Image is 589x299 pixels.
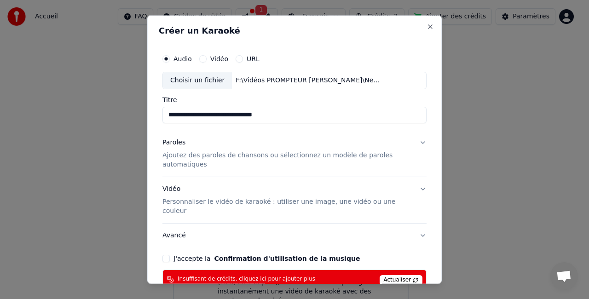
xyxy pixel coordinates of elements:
button: VidéoPersonnaliser le vidéo de karaoké : utiliser une image, une vidéo ou une couleur [162,177,427,223]
div: F:\Vidéos PROMPTEUR [PERSON_NAME]\New songs\NEW ENGLISH ALBUM\ALBUM 1 THE BEAUTIFUL SOUL YOU'VE C... [232,76,388,85]
button: ParolesAjoutez des paroles de chansons ou sélectionnez un modèle de paroles automatiques [162,130,427,176]
h2: Créer un Karaoké [159,27,430,35]
label: Audio [173,56,192,62]
div: Choisir un fichier [163,72,232,89]
div: Vidéo [162,184,412,215]
label: Titre [162,96,427,103]
label: URL [247,56,260,62]
span: Actualiser [380,275,423,285]
button: J'accepte la [214,255,360,261]
span: Insuffisant de crédits, cliquez ici pour ajouter plus [178,276,315,283]
div: Paroles [162,138,185,147]
p: Ajoutez des paroles de chansons ou sélectionnez un modèle de paroles automatiques [162,150,412,169]
p: Personnaliser le vidéo de karaoké : utiliser une image, une vidéo ou une couleur [162,197,412,215]
button: Avancé [162,223,427,247]
label: J'accepte la [173,255,360,261]
label: Vidéo [210,56,228,62]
